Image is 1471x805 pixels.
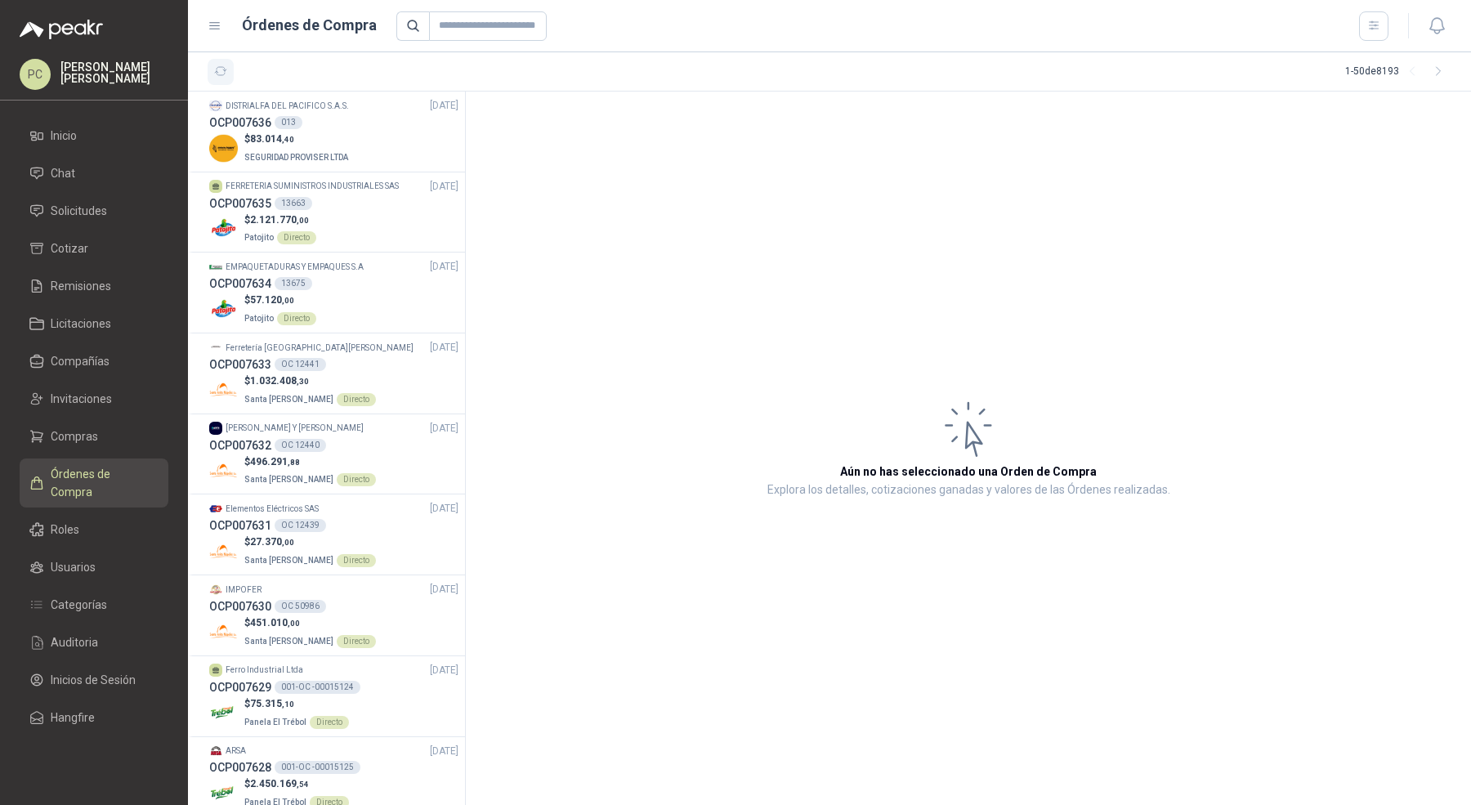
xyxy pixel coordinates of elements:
[244,454,376,470] p: $
[244,153,348,162] span: SEGURIDAD PROVISER LTDA
[250,617,300,628] span: 451.010
[209,517,271,534] h3: OCP007631
[250,375,309,387] span: 1.032.408
[244,395,333,404] span: Santa [PERSON_NAME]
[209,503,222,516] img: Company Logo
[20,195,168,226] a: Solicitudes
[277,312,316,325] div: Directo
[297,377,309,386] span: ,30
[310,716,349,729] div: Directo
[209,421,458,488] a: Company Logo[PERSON_NAME] Y [PERSON_NAME][DATE] OCP007632OC 12440Company Logo$496.291,88Santa [PE...
[337,473,376,486] div: Directo
[430,179,458,195] span: [DATE]
[244,696,349,712] p: $
[209,582,458,649] a: Company LogoIMPOFER[DATE] OCP007630OC 50986Company Logo$451.010,00Santa [PERSON_NAME]Directo
[288,458,300,467] span: ,88
[20,271,168,302] a: Remisiones
[209,98,458,165] a: Company LogoDISTRIALFA DEL PACIFICO S.A.S.[DATE] OCP007636013Company Logo$83.014,40SEGURIDAD PROV...
[275,439,326,452] div: OC 12440
[297,780,309,789] span: ,54
[250,456,300,467] span: 496.291
[209,678,271,696] h3: OCP007629
[244,556,333,565] span: Santa [PERSON_NAME]
[226,584,262,597] p: IMPOFER
[20,458,168,508] a: Órdenes de Compra
[250,698,294,709] span: 75.315
[51,671,136,689] span: Inicios de Sesión
[51,633,98,651] span: Auditoria
[20,308,168,339] a: Licitaciones
[282,700,294,709] span: ,10
[337,393,376,406] div: Directo
[226,261,364,274] p: EMPAQUETADURAS Y EMPAQUES S.A
[250,294,294,306] span: 57.120
[20,59,51,90] div: PC
[297,216,309,225] span: ,00
[51,558,96,576] span: Usuarios
[20,664,168,695] a: Inicios de Sesión
[282,538,294,547] span: ,00
[244,314,274,323] span: Patojito
[209,114,271,132] h3: OCP007636
[60,61,168,84] p: [PERSON_NAME] [PERSON_NAME]
[244,637,333,646] span: Santa [PERSON_NAME]
[209,663,458,730] a: Ferro Industrial Ltda[DATE] OCP007629001-OC -00015124Company Logo$75.315,10Panela El TrébolDirecto
[209,584,222,597] img: Company Logo
[244,132,351,147] p: $
[209,195,271,212] h3: OCP007635
[250,214,309,226] span: 2.121.770
[430,744,458,759] span: [DATE]
[209,436,271,454] h3: OCP007632
[20,514,168,545] a: Roles
[209,699,238,727] img: Company Logo
[51,596,107,614] span: Categorías
[209,745,222,758] img: Company Logo
[20,346,168,377] a: Compañías
[275,519,326,532] div: OC 12439
[767,481,1170,500] p: Explora los detalles, cotizaciones ganadas y valores de las Órdenes realizadas.
[226,745,246,758] p: ARSA
[51,427,98,445] span: Compras
[226,422,364,435] p: [PERSON_NAME] Y [PERSON_NAME]
[1345,59,1451,85] div: 1 - 50 de 8193
[51,202,107,220] span: Solicitudes
[209,134,238,163] img: Company Logo
[209,356,271,373] h3: OCP007633
[209,259,458,326] a: Company LogoEMPAQUETADURAS Y EMPAQUES S.A[DATE] OCP00763413675Company Logo$57.120,00PatojitoDirecto
[430,340,458,356] span: [DATE]
[209,457,238,485] img: Company Logo
[337,635,376,648] div: Directo
[209,295,238,324] img: Company Logo
[430,663,458,678] span: [DATE]
[209,341,222,354] img: Company Logo
[20,158,168,189] a: Chat
[51,277,111,295] span: Remisiones
[209,275,271,293] h3: OCP007634
[209,501,458,568] a: Company LogoElementos Eléctricos SAS[DATE] OCP007631OC 12439Company Logo$27.370,00Santa [PERSON_N...
[244,718,306,727] span: Panela El Trébol
[244,212,316,228] p: $
[275,600,326,613] div: OC 50986
[209,179,458,246] a: FERRETERIA SUMINISTROS INDUSTRIALES SAS[DATE] OCP00763513663Company Logo$2.121.770,00PatojitoDirecto
[282,296,294,305] span: ,00
[430,501,458,517] span: [DATE]
[20,20,103,39] img: Logo peakr
[275,681,360,694] div: 001-OC -00015124
[242,14,377,37] h1: Órdenes de Compra
[51,164,75,182] span: Chat
[250,133,294,145] span: 83.014
[51,127,77,145] span: Inicio
[430,98,458,114] span: [DATE]
[20,421,168,452] a: Compras
[209,537,238,566] img: Company Logo
[209,376,238,405] img: Company Logo
[51,315,111,333] span: Licitaciones
[275,358,326,371] div: OC 12441
[275,116,302,129] div: 013
[20,589,168,620] a: Categorías
[275,761,360,774] div: 001-OC -00015125
[840,463,1097,481] h3: Aún no has seleccionado una Orden de Compra
[226,503,319,516] p: Elementos Eléctricos SAS
[209,99,222,112] img: Company Logo
[20,233,168,264] a: Cotizar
